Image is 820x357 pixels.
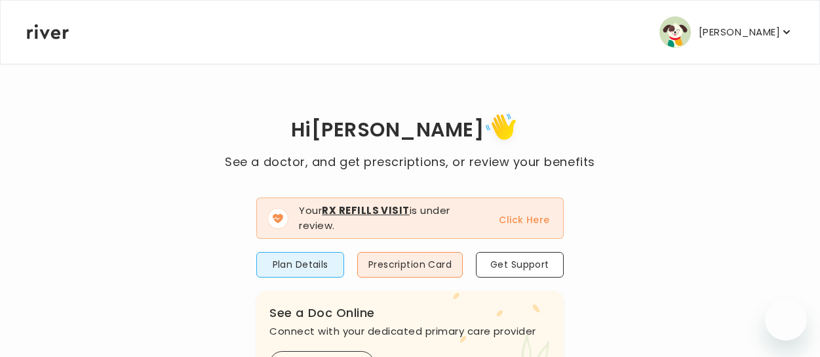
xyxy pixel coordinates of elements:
[225,109,595,153] h1: Hi [PERSON_NAME]
[699,23,780,41] p: [PERSON_NAME]
[659,16,793,48] button: user avatar[PERSON_NAME]
[269,304,550,322] h3: See a Doc Online
[357,252,463,278] button: Prescription Card
[256,252,344,278] button: Plan Details
[499,212,549,228] button: Click Here
[659,16,691,48] img: user avatar
[476,252,564,278] button: Get Support
[269,322,550,341] p: Connect with your dedicated primary care provider
[322,203,410,217] strong: Rx Refills Visit
[225,153,595,171] p: See a doctor, and get prescriptions, or review your benefits
[299,203,483,233] p: Your is under review.
[765,299,807,341] iframe: Button to launch messaging window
